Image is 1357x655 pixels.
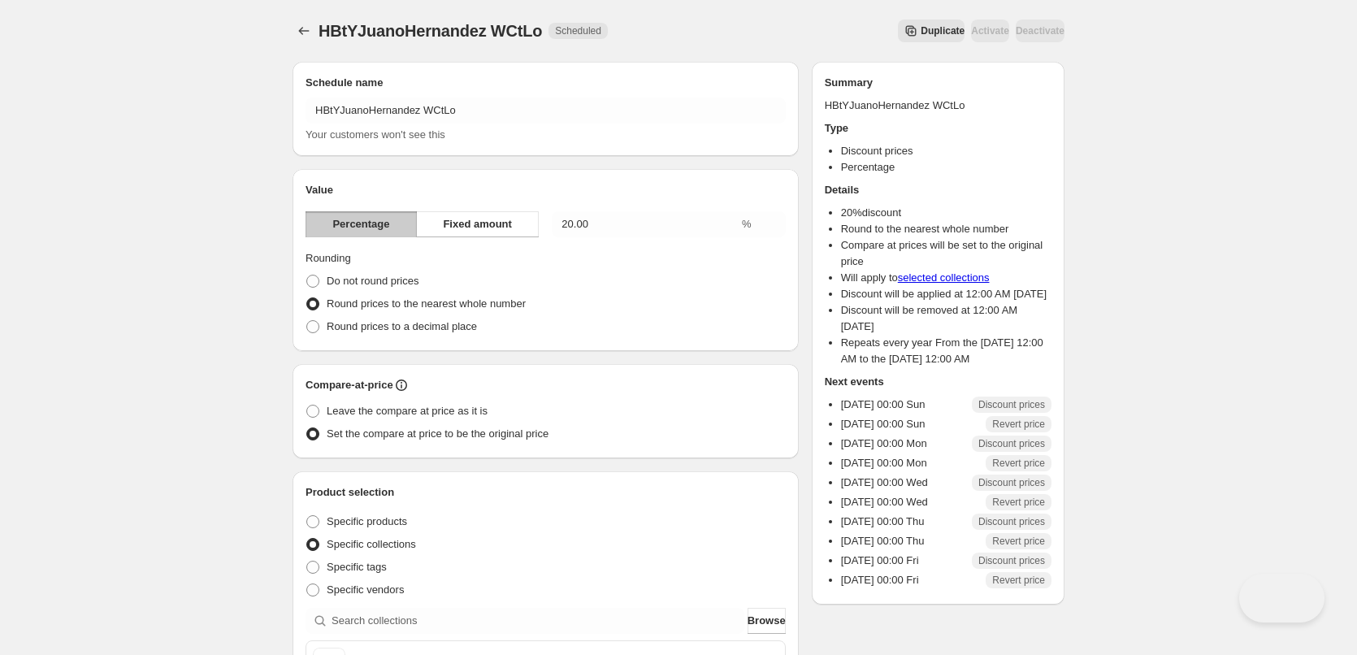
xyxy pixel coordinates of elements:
[825,98,1051,114] p: HBtYJuanoHernandez WCtLo
[306,484,786,501] h2: Product selection
[992,496,1045,509] span: Revert price
[306,75,786,91] h2: Schedule name
[978,554,1045,567] span: Discount prices
[825,182,1051,198] h2: Details
[825,374,1051,390] h2: Next events
[841,221,1051,237] li: Round to the nearest whole number
[332,608,744,634] input: Search collections
[841,436,927,452] p: [DATE] 00:00 Mon
[841,143,1051,159] li: Discount prices
[841,205,1051,221] li: 20 % discount
[1239,574,1324,622] iframe: Toggle Customer Support
[327,427,548,440] span: Set the compare at price to be the original price
[992,535,1045,548] span: Revert price
[978,476,1045,489] span: Discount prices
[555,24,601,37] span: Scheduled
[319,22,542,40] span: HBtYJuanoHernandez WCtLo
[992,418,1045,431] span: Revert price
[332,216,389,232] span: Percentage
[841,572,919,588] p: [DATE] 00:00 Fri
[327,583,404,596] span: Specific vendors
[841,397,926,413] p: [DATE] 00:00 Sun
[306,211,417,237] button: Percentage
[327,538,416,550] span: Specific collections
[841,237,1051,270] li: Compare at prices will be set to the original price
[306,182,786,198] h2: Value
[306,252,351,264] span: Rounding
[327,561,387,573] span: Specific tags
[898,271,990,284] a: selected collections
[327,297,526,310] span: Round prices to the nearest whole number
[327,515,407,527] span: Specific products
[748,608,786,634] button: Browse
[898,20,965,42] button: Secondary action label
[327,275,418,287] span: Do not round prices
[841,455,927,471] p: [DATE] 00:00 Mon
[992,457,1045,470] span: Revert price
[306,377,393,393] h2: Compare-at-price
[306,128,445,141] span: Your customers won't see this
[841,494,928,510] p: [DATE] 00:00 Wed
[841,514,925,530] p: [DATE] 00:00 Thu
[825,75,1051,91] h2: Summary
[293,20,315,42] button: Schedules
[841,270,1051,286] li: Will apply to
[978,515,1045,528] span: Discount prices
[978,398,1045,411] span: Discount prices
[841,302,1051,335] li: Discount will be removed at 12:00 AM [DATE]
[841,475,928,491] p: [DATE] 00:00 Wed
[443,216,512,232] span: Fixed amount
[978,437,1045,450] span: Discount prices
[841,159,1051,176] li: Percentage
[742,218,752,230] span: %
[327,405,488,417] span: Leave the compare at price as it is
[841,533,925,549] p: [DATE] 00:00 Thu
[841,286,1051,302] li: Discount will be applied at 12:00 AM [DATE]
[841,335,1051,367] li: Repeats every year From the [DATE] 12:00 AM to the [DATE] 12:00 AM
[416,211,539,237] button: Fixed amount
[327,320,477,332] span: Round prices to a decimal place
[825,120,1051,137] h2: Type
[992,574,1045,587] span: Revert price
[841,416,926,432] p: [DATE] 00:00 Sun
[841,553,919,569] p: [DATE] 00:00 Fri
[748,613,786,629] span: Browse
[921,24,965,37] span: Duplicate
